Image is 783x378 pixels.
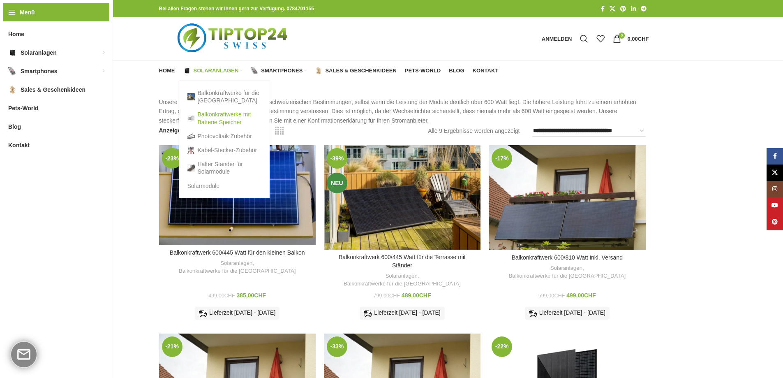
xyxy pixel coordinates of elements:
[327,148,347,169] span: -39%
[767,197,783,214] a: YouTube Social Link
[492,148,512,169] span: -17%
[389,293,400,299] span: CHF
[8,49,16,57] img: Solaranlagen
[327,336,347,357] span: -33%
[554,293,565,299] span: CHF
[767,148,783,165] a: Facebook Social Link
[237,292,266,299] bdi: 385,00
[538,293,565,299] bdi: 599,00
[473,67,499,74] span: Kontakt
[183,67,191,74] img: Solaranlagen
[8,101,39,116] span: Pets-World
[419,292,431,299] span: CHF
[327,173,347,193] span: Neu
[187,143,261,157] a: Kabel-Stecker-Zubehör
[187,179,261,193] a: Solarmodule
[8,27,24,42] span: Home
[508,272,626,280] a: Balkonkraftwerke für die [GEOGRAPHIC_DATA]
[767,214,783,230] a: Pinterest Social Link
[251,67,258,74] img: Smartphones
[187,164,195,172] img: Halter Ständer für Solarmodule
[187,107,261,129] a: Balkonkraftwerke mit Batterie Speicher
[532,125,646,137] select: Shop-Reihenfolge
[21,64,57,79] span: Smartphones
[183,63,243,79] a: Solaranlagen
[489,145,645,250] a: Balkonkraftwerk 600/810 Watt inkl. Versand
[187,93,195,100] img: Balkonkraftwerke für die Schweiz
[163,260,312,275] div: ,
[187,129,261,143] a: Photovoltaik Zubehör
[592,30,609,47] div: Meine Wunschliste
[195,307,279,319] div: Lieferzeit [DATE] - [DATE]
[328,272,476,288] div: ,
[584,292,596,299] span: CHF
[627,36,649,42] bdi: 0,00
[8,119,21,134] span: Blog
[385,272,417,280] a: Solaranlagen
[542,36,572,42] span: Anmelden
[8,86,16,94] img: Sales & Geschenkideen
[8,67,16,75] img: Smartphones
[638,36,649,42] span: CHF
[324,145,480,250] a: Balkonkraftwerk 600/445 Watt für die Terrasse mit Ständer
[339,254,466,269] a: Balkonkraftwerk 600/445 Watt für die Terrasse mit Ständer
[159,97,649,125] p: Unsere Balkonkraftwerke entsprechen den schweizerischen Bestimmungen, selbst wenn die Leistung de...
[251,63,307,79] a: Smartphones
[254,292,266,299] span: CHF
[576,30,592,47] a: Suche
[159,17,308,60] img: Tiptop24 Nachhaltige & Faire Produkte
[492,336,512,357] span: -22%
[261,67,303,74] span: Smartphones
[162,336,182,357] span: -21%
[538,30,576,47] a: Anmelden
[187,132,195,140] img: Photovoltaik Zubehör
[566,292,596,299] bdi: 499,00
[162,148,182,169] span: -23%
[619,32,625,39] span: 0
[767,165,783,181] a: X Social Link
[493,264,641,280] div: ,
[187,146,195,154] img: Kabel-Stecker-Zubehör
[473,63,499,79] a: Kontakt
[179,267,296,275] a: Balkonkraftwerke für die [GEOGRAPHIC_DATA]
[315,67,322,74] img: Sales & Geschenkideen
[220,260,252,267] a: Solaranlagen
[512,254,623,261] a: Balkonkraftwerk 600/810 Watt inkl. Versand
[618,3,628,14] a: Pinterest Social Link
[598,3,607,14] a: Facebook Social Link
[159,126,187,135] span: Anzeigen
[155,63,503,79] div: Hauptnavigation
[325,67,396,74] span: Sales & Geschenkideen
[159,67,175,74] span: Home
[428,126,520,135] p: Alle 9 Ergebnisse werden angezeigt
[405,63,441,79] a: Pets-World
[194,67,239,74] span: Solaranlagen
[170,249,305,256] a: Balkonkraftwerk 600/445 Watt für den kleinen Balkon
[607,3,618,14] a: X Social Link
[159,6,314,12] strong: Bei allen Fragen stehen wir Ihnen gern zur Verfügung. 0784701155
[405,67,441,74] span: Pets-World
[628,3,638,14] a: LinkedIn Social Link
[609,30,653,47] a: 0 0,00CHF
[159,35,308,42] a: Logo der Website
[8,138,30,153] span: Kontakt
[224,293,235,299] span: CHF
[449,67,464,74] span: Blog
[402,292,431,299] bdi: 489,00
[638,3,649,14] a: Telegram Social Link
[767,181,783,197] a: Instagram Social Link
[525,307,610,319] div: Lieferzeit [DATE] - [DATE]
[208,293,235,299] bdi: 499,00
[187,157,261,179] a: Halter Ständer für Solarmodule
[21,45,57,60] span: Solaranlagen
[315,63,396,79] a: Sales & Geschenkideen
[21,82,85,97] span: Sales & Geschenkideen
[159,145,316,245] a: Balkonkraftwerk 600/445 Watt für den kleinen Balkon
[344,280,461,288] a: Balkonkraftwerke für die [GEOGRAPHIC_DATA]
[550,264,582,272] a: Solaranlagen
[275,126,284,136] a: Rasteransicht 4
[449,63,464,79] a: Blog
[159,63,175,79] a: Home
[187,86,261,107] a: Balkonkraftwerke für die [GEOGRAPHIC_DATA]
